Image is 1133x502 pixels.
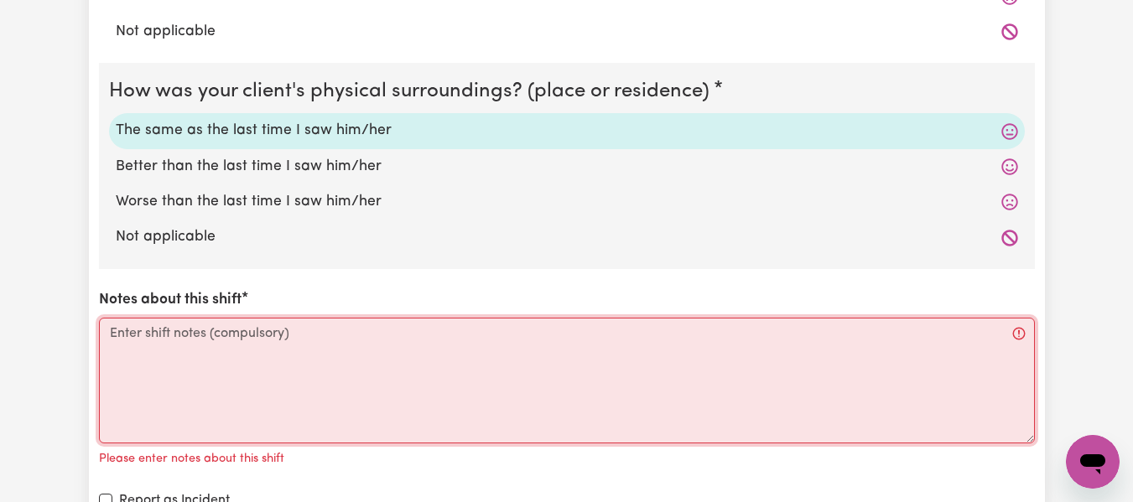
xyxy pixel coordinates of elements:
label: Better than the last time I saw him/her [116,156,1018,178]
legend: How was your client's physical surroundings? (place or residence) [109,76,716,106]
label: Notes about this shift [99,289,242,311]
label: The same as the last time I saw him/her [116,120,1018,142]
p: Please enter notes about this shift [99,450,284,468]
label: Not applicable [116,21,1018,43]
label: Not applicable [116,226,1018,248]
iframe: Button to launch messaging window [1066,435,1120,489]
label: Worse than the last time I saw him/her [116,191,1018,213]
